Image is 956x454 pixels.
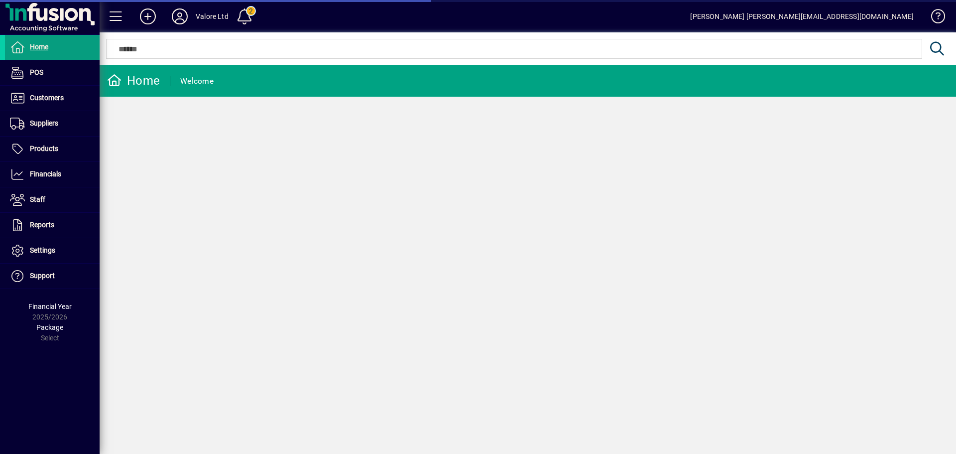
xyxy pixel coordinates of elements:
[30,43,48,51] span: Home
[30,221,54,229] span: Reports
[30,94,64,102] span: Customers
[180,73,214,89] div: Welcome
[5,111,100,136] a: Suppliers
[28,303,72,310] span: Financial Year
[690,8,914,24] div: [PERSON_NAME] [PERSON_NAME][EMAIL_ADDRESS][DOMAIN_NAME]
[107,73,160,89] div: Home
[30,68,43,76] span: POS
[5,162,100,187] a: Financials
[36,323,63,331] span: Package
[30,246,55,254] span: Settings
[196,8,229,24] div: Valore Ltd
[5,137,100,161] a: Products
[164,7,196,25] button: Profile
[30,272,55,280] span: Support
[30,170,61,178] span: Financials
[924,2,944,34] a: Knowledge Base
[5,213,100,238] a: Reports
[30,145,58,152] span: Products
[5,86,100,111] a: Customers
[30,119,58,127] span: Suppliers
[132,7,164,25] button: Add
[5,60,100,85] a: POS
[5,238,100,263] a: Settings
[5,187,100,212] a: Staff
[30,195,45,203] span: Staff
[5,264,100,289] a: Support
